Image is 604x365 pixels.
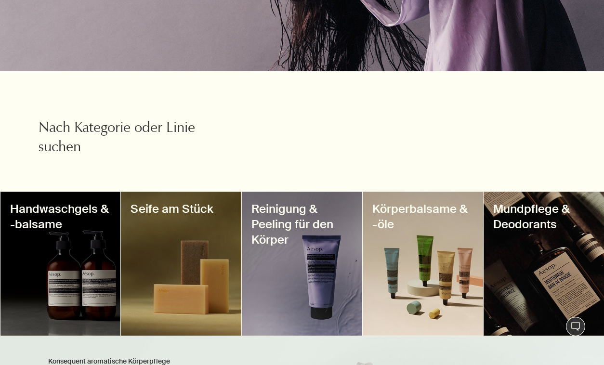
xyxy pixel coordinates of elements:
[493,201,594,232] h3: Mundpflege & Deodorants
[242,192,362,336] a: Eleos nourishing body cleanser tubeReinigung & Peeling für den Körper
[566,317,585,336] button: Live-Support Chat
[484,192,604,336] a: Mouthwash bottlesMundpflege & Deodorants
[372,201,473,232] h3: Körperbalsame & -öle
[10,201,111,232] h3: Handwaschgels & -balsame
[251,201,353,248] h3: Reinigung & Peeling für den Körper
[39,119,214,158] h2: Nach Kategorie oder Linie suchen
[363,192,483,336] a: Four body balm tubesKörperbalsame & -öle
[131,201,232,217] h3: Seife am Stück
[0,192,121,336] a: Hand Wash and Hand Balm bottlesHandwaschgels & -balsame
[121,192,241,336] a: Three bar soaps sitting togetherSeife am Stück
